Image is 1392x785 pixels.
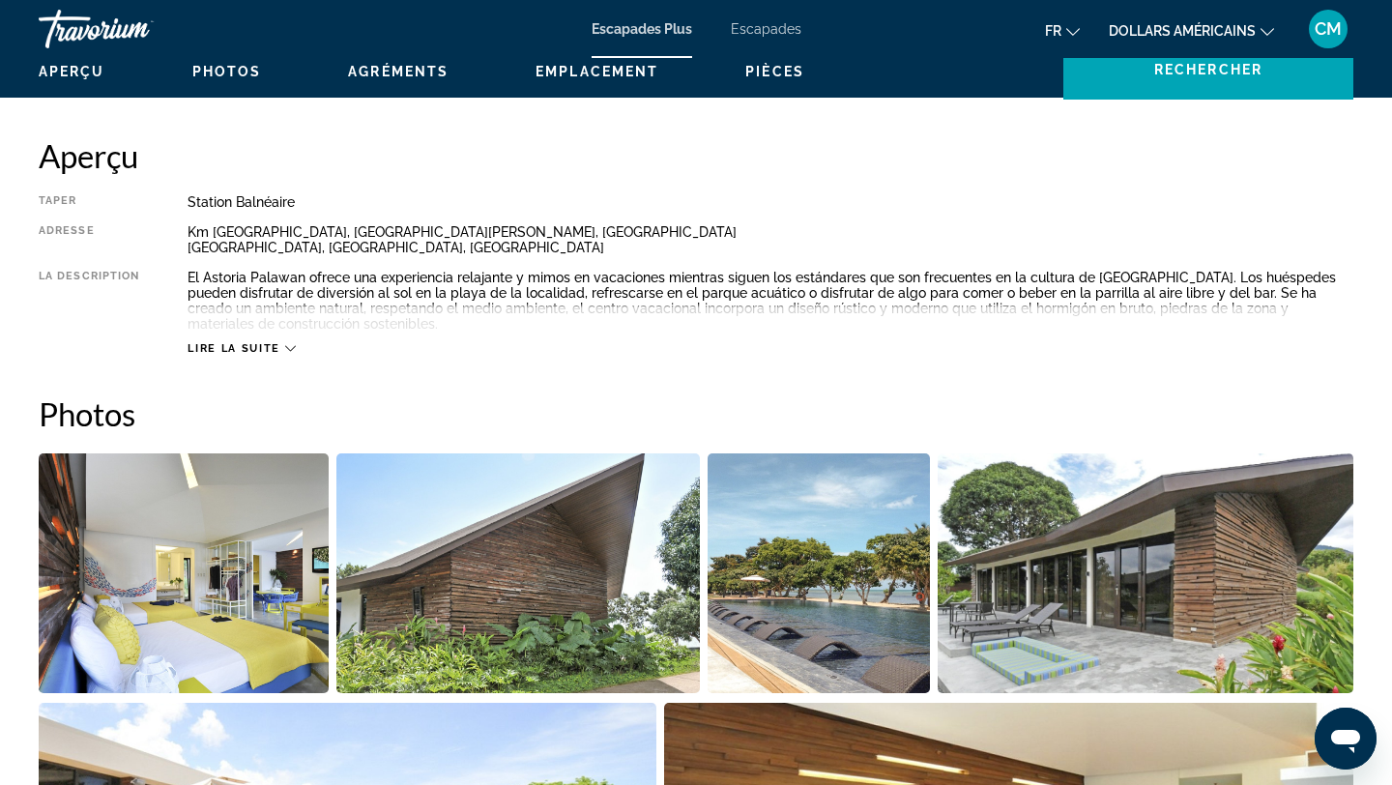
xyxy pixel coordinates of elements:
button: Aperçu [39,63,105,80]
button: Photos [192,63,262,80]
h2: Photos [39,394,1353,433]
span: Agréments [348,64,449,79]
button: Lire la suite [188,341,295,356]
div: El Astoria Palawan ofrece una experiencia relajante y mimos en vacaciones mientras siguen los est... [188,270,1353,332]
div: La description [39,270,139,332]
font: CM [1315,18,1342,39]
button: Open full-screen image slider [39,452,329,694]
span: Emplacement [536,64,658,79]
div: Adresse [39,224,139,255]
span: Lire la suite [188,342,279,355]
a: Escapades [731,21,801,37]
button: Menu utilisateur [1303,9,1353,49]
button: Open full-screen image slider [708,452,930,694]
font: dollars américains [1109,23,1256,39]
button: Open full-screen image slider [938,452,1353,694]
span: Rechercher [1154,62,1262,77]
button: Rechercher [1063,40,1353,100]
iframe: Bouton de lancement de la fenêtre de messagerie [1315,708,1377,770]
button: Changer de langue [1045,16,1080,44]
button: Open full-screen image slider [336,452,699,694]
span: Photos [192,64,262,79]
button: Changer de devise [1109,16,1274,44]
a: Escapades Plus [592,21,692,37]
button: Pièces [745,63,804,80]
button: Emplacement [536,63,658,80]
span: Pièces [745,64,804,79]
span: Aperçu [39,64,105,79]
div: Taper [39,194,139,210]
font: fr [1045,23,1061,39]
button: Agréments [348,63,449,80]
div: Station balnéaire [188,194,1353,210]
a: Travorium [39,4,232,54]
h2: Aperçu [39,136,1353,175]
div: Km [GEOGRAPHIC_DATA], [GEOGRAPHIC_DATA][PERSON_NAME], [GEOGRAPHIC_DATA] [GEOGRAPHIC_DATA], [GEOGR... [188,224,1353,255]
